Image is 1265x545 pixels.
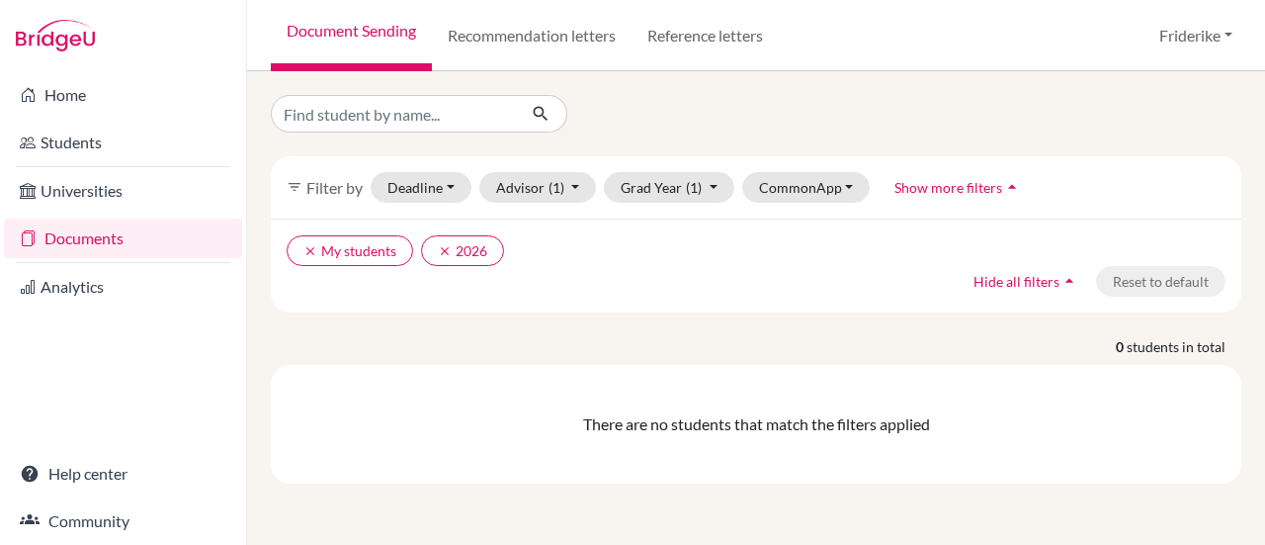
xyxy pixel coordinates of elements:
[1116,336,1127,357] strong: 0
[287,179,302,195] i: filter_list
[371,172,471,203] button: Deadline
[306,178,363,197] span: Filter by
[303,244,317,258] i: clear
[4,454,242,494] a: Help center
[4,219,242,258] a: Documents
[4,267,242,307] a: Analytics
[686,179,702,196] span: (1)
[479,172,597,203] button: Advisor(1)
[604,172,734,203] button: Grad Year(1)
[4,75,242,115] a: Home
[1096,266,1225,297] button: Reset to default
[973,273,1059,290] span: Hide all filters
[1002,177,1022,197] i: arrow_drop_up
[1127,336,1241,357] span: students in total
[957,266,1096,297] button: Hide all filtersarrow_drop_up
[878,172,1039,203] button: Show more filtersarrow_drop_up
[894,179,1002,196] span: Show more filters
[1059,271,1079,291] i: arrow_drop_up
[438,244,452,258] i: clear
[4,501,242,541] a: Community
[1150,17,1241,54] button: Friderike
[279,412,1233,436] div: There are no students that match the filters applied
[421,235,504,266] button: clear2026
[16,20,95,51] img: Bridge-U
[548,179,564,196] span: (1)
[287,235,413,266] button: clearMy students
[742,172,871,203] button: CommonApp
[4,123,242,162] a: Students
[4,171,242,211] a: Universities
[271,95,516,133] input: Find student by name...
